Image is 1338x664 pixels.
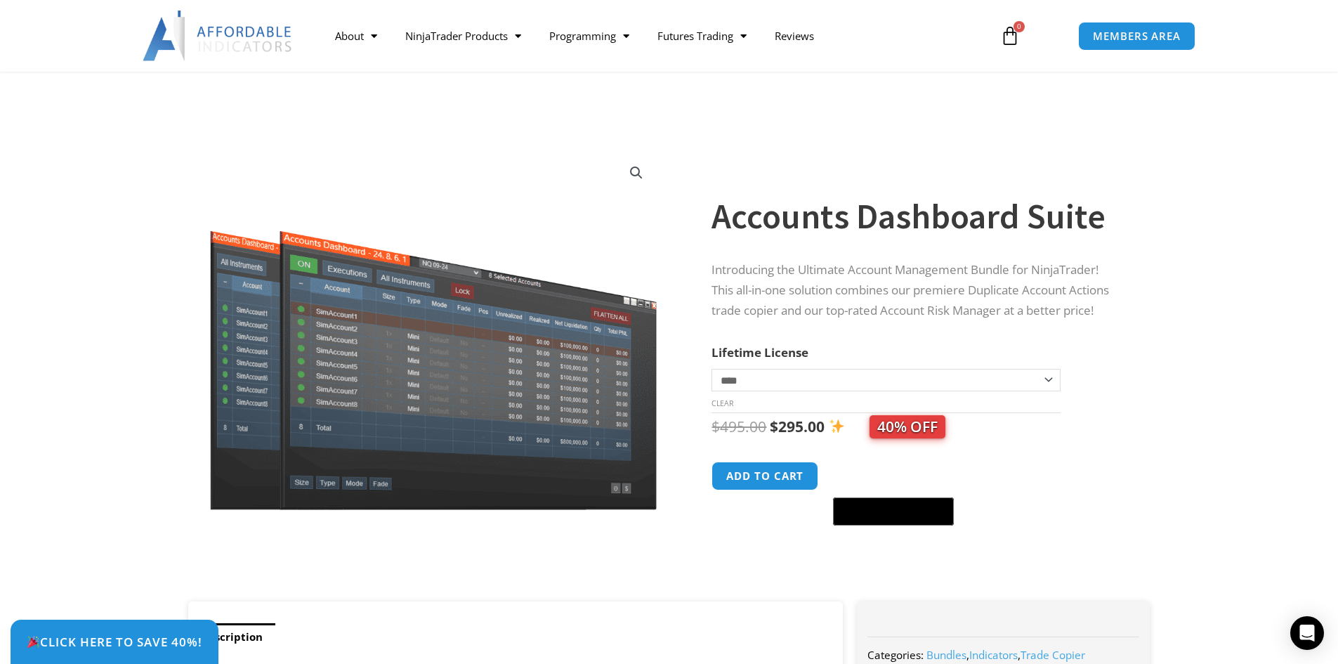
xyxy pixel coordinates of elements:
span: $ [770,417,778,436]
bdi: 295.00 [770,417,825,436]
bdi: 495.00 [711,417,766,436]
iframe: PayPal Message 1 [711,534,1122,547]
img: LogoAI | Affordable Indicators – NinjaTrader [143,11,294,61]
a: MEMBERS AREA [1078,22,1195,51]
a: Futures Trading [643,20,761,52]
img: 🎉 [27,636,39,648]
a: Reviews [761,20,828,52]
a: Clear options [711,398,733,408]
iframe: Secure express checkout frame [830,460,957,493]
a: 0 [979,15,1041,56]
span: 40% OFF [870,415,945,438]
p: Introducing the Ultimate Account Management Bundle for NinjaTrader! This all-in-one solution comb... [711,260,1122,321]
a: Programming [535,20,643,52]
nav: Menu [321,20,984,52]
button: Add to cart [711,462,818,490]
a: View full-screen image gallery [624,160,649,185]
h1: Accounts Dashboard Suite [711,192,1122,241]
span: Click Here to save 40%! [27,636,202,648]
a: About [321,20,391,52]
a: 🎉Click Here to save 40%! [11,620,218,664]
img: ✨ [829,419,844,434]
div: Open Intercom Messenger [1290,616,1324,650]
label: Lifetime License [711,344,808,360]
span: $ [711,417,720,436]
button: Buy with GPay [833,497,954,526]
span: MEMBERS AREA [1093,31,1181,41]
a: NinjaTrader Products [391,20,535,52]
span: 0 [1014,21,1025,32]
